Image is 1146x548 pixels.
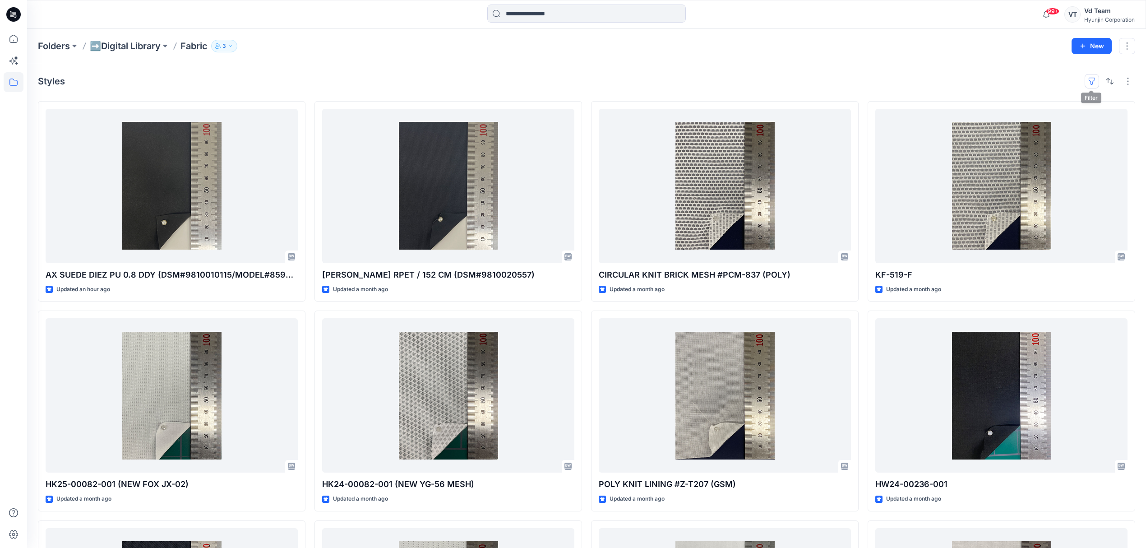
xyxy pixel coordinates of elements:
a: SYLVAIN MM RPET / 152 CM (DSM#9810020557) [322,109,574,263]
div: VT [1064,6,1081,23]
h4: Styles [38,76,65,87]
a: HK25-00082-001 (NEW FOX JX-02) [46,318,298,473]
p: POLY KNIT LINING #Z-T207 (GSM) [599,478,851,491]
button: 3 [211,40,237,52]
button: New [1072,38,1112,54]
span: 99+ [1046,8,1059,15]
p: Updated a month ago [610,494,665,504]
p: Updated a month ago [886,285,941,294]
p: HW24-00236-001 [875,478,1128,491]
p: Updated an hour ago [56,285,110,294]
p: Updated a month ago [56,494,111,504]
p: HK25-00082-001 (NEW FOX JX-02) [46,478,298,491]
a: CIRCULAR KNIT BRICK MESH #PCM-837 (POLY) [599,109,851,263]
p: Updated a month ago [333,494,388,504]
div: Vd Team [1084,5,1135,16]
p: KF-519-F [875,269,1128,281]
p: Updated a month ago [610,285,665,294]
p: CIRCULAR KNIT BRICK MESH #PCM-837 (POLY) [599,269,851,281]
p: 3 [222,41,226,51]
a: POLY KNIT LINING #Z-T207 (GSM) [599,318,851,473]
a: ➡️Digital Library [90,40,161,52]
a: Folders [38,40,70,52]
a: HK24-00082-001 (NEW YG-56 MESH) [322,318,574,473]
a: HW24-00236-001 [875,318,1128,473]
p: Updated a month ago [333,285,388,294]
p: Fabric [180,40,208,52]
a: AX SUEDE DIEZ PU 0.8 DDY (DSM#9810010115/MODEL#8590026/ITEM#4084977) (POLY) [46,109,298,263]
div: Hyunjin Corporation [1084,16,1135,23]
p: Updated a month ago [886,494,941,504]
p: [PERSON_NAME] RPET / 152 CM (DSM#9810020557) [322,269,574,281]
p: HK24-00082-001 (NEW YG-56 MESH) [322,478,574,491]
a: KF-519-F [875,109,1128,263]
p: AX SUEDE DIEZ PU 0.8 DDY (DSM#9810010115/MODEL#8590026/ITEM#4084977) (POLY) [46,269,298,281]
